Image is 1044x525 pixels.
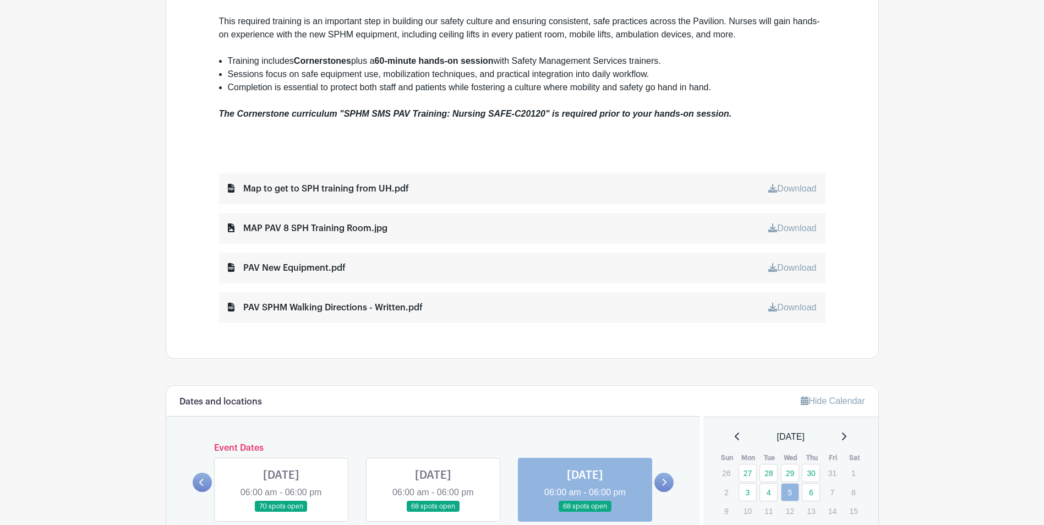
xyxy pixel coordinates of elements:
p: 2 [717,484,735,501]
p: 1 [844,464,862,482]
a: Download [768,184,816,193]
th: Wed [780,452,802,463]
p: 9 [717,502,735,519]
h6: Dates and locations [179,397,262,407]
p: 7 [823,484,841,501]
p: 14 [823,502,841,519]
th: Thu [801,452,823,463]
li: Training includes plus a with Safety Management Services trainers. [228,54,826,68]
p: 8 [844,484,862,501]
a: 6 [802,483,820,501]
p: 10 [739,502,757,519]
p: 12 [781,502,799,519]
em: The Cornerstone curriculum "SPHM SMS PAV Training: Nursing SAFE-C20120" is required prior to your... [219,109,732,118]
li: Sessions focus on safe equipment use, mobilization techniques, and practical integration into dai... [228,68,826,81]
th: Tue [759,452,780,463]
a: 5 [781,483,799,501]
li: Completion is essential to protect both staff and patients while fostering a culture where mobili... [228,81,826,94]
p: 11 [759,502,778,519]
div: Map to get to SPH training from UH.pdf [228,182,409,195]
a: 29 [781,464,799,482]
div: PAV SPHM Walking Directions - Written.pdf [228,301,423,314]
th: Sat [844,452,865,463]
a: 3 [739,483,757,501]
span: [DATE] [777,430,805,444]
strong: 60-minute hands-on session [375,56,494,65]
a: Download [768,303,816,312]
p: 31 [823,464,841,482]
a: 30 [802,464,820,482]
a: Download [768,263,816,272]
a: Hide Calendar [801,396,865,406]
strong: Cornerstones [294,56,351,65]
th: Sun [717,452,738,463]
a: Download [768,223,816,233]
h6: Event Dates [212,443,655,453]
p: 26 [717,464,735,482]
div: This required training is an important step in building our safety culture and ensuring consisten... [219,15,826,54]
a: 4 [759,483,778,501]
div: MAP PAV 8 SPH Training Room.jpg [228,222,387,235]
a: 28 [759,464,778,482]
a: 27 [739,464,757,482]
p: 15 [844,502,862,519]
div: PAV New Equipment.pdf [228,261,346,275]
th: Fri [823,452,844,463]
th: Mon [738,452,759,463]
p: 13 [802,502,820,519]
